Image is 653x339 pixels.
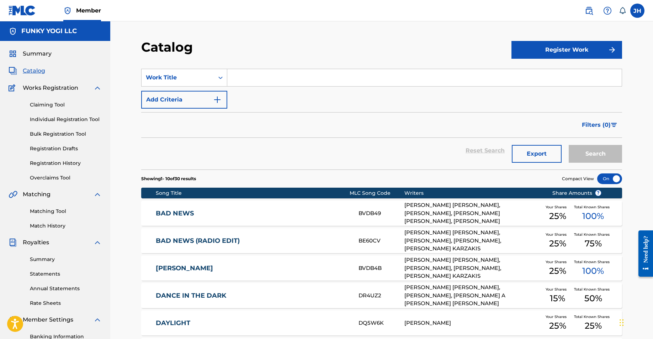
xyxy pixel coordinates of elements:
[574,232,612,237] span: Total Known Shares
[30,145,102,152] a: Registration Drafts
[141,39,196,55] h2: Catalog
[93,84,102,92] img: expand
[9,49,17,58] img: Summary
[549,237,566,250] span: 25 %
[9,190,17,199] img: Matching
[404,189,541,197] div: Writers
[23,49,52,58] span: Summary
[9,5,36,16] img: MLC Logo
[574,287,612,292] span: Total Known Shares
[608,46,616,54] img: f7272a7cc735f4ea7f67.svg
[600,4,615,18] div: Help
[156,209,349,218] a: BAD NEWS
[23,238,49,247] span: Royalties
[582,265,604,277] span: 100 %
[9,49,52,58] a: SummarySummary
[359,237,404,245] div: BE60CV
[630,4,644,18] div: User Menu
[546,232,569,237] span: Your Shares
[63,6,72,15] img: Top Rightsholder
[582,210,604,223] span: 100 %
[549,210,566,223] span: 25 %
[23,315,73,324] span: Member Settings
[141,69,622,169] form: Search Form
[156,292,349,300] a: DANCE IN THE DARK
[9,27,17,36] img: Accounts
[9,84,18,92] img: Works Registration
[585,6,593,15] img: search
[9,315,17,324] img: Member Settings
[359,264,404,272] div: BVDB4B
[141,91,227,109] button: Add Criteria
[213,95,222,104] img: 9d2ae6d4665cec9f34b9.svg
[404,256,541,280] div: [PERSON_NAME] [PERSON_NAME], [PERSON_NAME], [PERSON_NAME], [PERSON_NAME] KARZAKIS
[546,204,569,210] span: Your Shares
[30,116,102,123] a: Individual Registration Tool
[30,256,102,263] a: Summary
[30,285,102,292] a: Annual Statements
[619,7,626,14] div: Notifications
[549,319,566,332] span: 25 %
[359,209,404,218] div: BVDB49
[156,189,350,197] div: Song Title
[512,145,562,163] button: Export
[350,189,404,197] div: MLC Song Code
[404,283,541,308] div: [PERSON_NAME] [PERSON_NAME], [PERSON_NAME], [PERSON_NAME] A [PERSON_NAME] [PERSON_NAME]
[552,189,601,197] span: Share Amounts
[146,73,210,82] div: Work Title
[582,4,596,18] a: Public Search
[574,204,612,210] span: Total Known Shares
[156,319,349,327] a: DAYLIGHT
[23,190,51,199] span: Matching
[30,174,102,182] a: Overclaims Tool
[30,130,102,138] a: Bulk Registration Tool
[30,270,102,278] a: Statements
[141,176,196,182] p: Showing 1 - 10 of 30 results
[595,190,601,196] span: ?
[93,315,102,324] img: expand
[574,314,612,319] span: Total Known Shares
[9,67,45,75] a: CatalogCatalog
[404,229,541,253] div: [PERSON_NAME] [PERSON_NAME], [PERSON_NAME], [PERSON_NAME], [PERSON_NAME] KARZAKIS
[546,259,569,265] span: Your Shares
[21,27,77,35] h5: FUNKY YOGI LLC
[156,237,349,245] a: BAD NEWS (RADIO EDIT)
[603,6,612,15] img: help
[30,222,102,230] a: Match History
[578,116,622,134] button: Filters (0)
[511,41,622,59] button: Register Work
[30,160,102,167] a: Registration History
[404,319,541,327] div: [PERSON_NAME]
[550,292,565,305] span: 15 %
[633,224,653,283] iframe: Resource Center
[546,314,569,319] span: Your Shares
[9,238,17,247] img: Royalties
[574,259,612,265] span: Total Known Shares
[620,312,624,333] div: Drag
[23,67,45,75] span: Catalog
[359,319,404,327] div: DQ5W6K
[585,319,602,332] span: 25 %
[404,201,541,225] div: [PERSON_NAME] [PERSON_NAME], [PERSON_NAME], [PERSON_NAME] [PERSON_NAME], [PERSON_NAME]
[546,287,569,292] span: Your Shares
[76,6,101,15] span: Member
[549,265,566,277] span: 25 %
[30,299,102,307] a: Rate Sheets
[617,305,653,339] iframe: Chat Widget
[562,176,594,182] span: Compact View
[584,292,602,305] span: 50 %
[93,238,102,247] img: expand
[582,121,611,129] span: Filters ( 0 )
[585,237,602,250] span: 75 %
[23,84,78,92] span: Works Registration
[93,190,102,199] img: expand
[359,292,404,300] div: DR4UZ2
[30,101,102,109] a: Claiming Tool
[9,67,17,75] img: Catalog
[30,208,102,215] a: Matching Tool
[611,123,617,127] img: filter
[156,264,349,272] a: [PERSON_NAME]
